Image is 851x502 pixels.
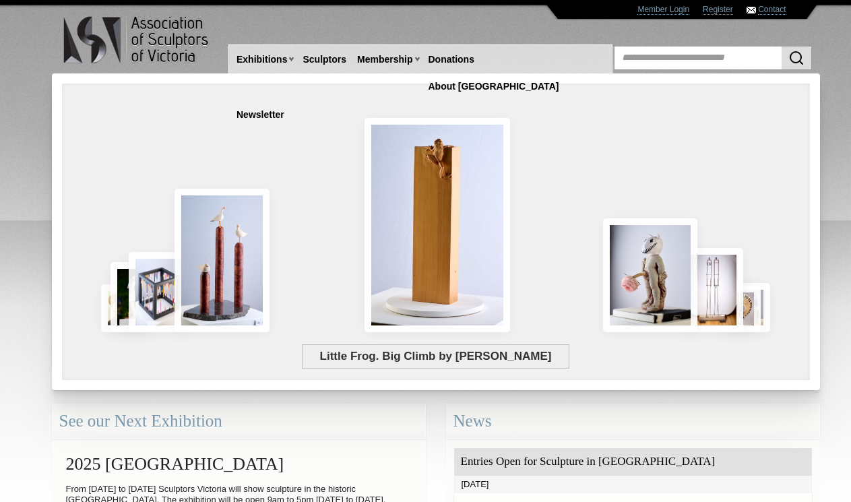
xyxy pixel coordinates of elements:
a: Exhibitions [231,47,292,72]
div: News [446,404,820,439]
a: Sculptors [297,47,352,72]
a: About [GEOGRAPHIC_DATA] [423,74,565,99]
img: Let There Be Light [603,218,698,332]
a: Newsletter [231,102,290,127]
span: Little Frog. Big Climb by [PERSON_NAME] [302,344,569,369]
a: Member Login [637,5,689,15]
a: Contact [758,5,786,15]
div: See our Next Exhibition [52,404,426,439]
img: Little Frog. Big Climb [365,118,510,332]
h2: 2025 [GEOGRAPHIC_DATA] [59,447,418,480]
img: logo.png [63,13,211,67]
div: [DATE] [454,476,812,493]
div: Entries Open for Sculpture in [GEOGRAPHIC_DATA] [454,448,812,476]
img: Swingers [682,248,743,332]
img: Rising Tides [175,189,270,332]
a: Membership [352,47,418,72]
img: Waiting together for the Home coming [735,283,770,332]
a: Register [703,5,733,15]
a: Donations [423,47,480,72]
img: Contact ASV [747,7,756,13]
img: Search [788,50,805,66]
